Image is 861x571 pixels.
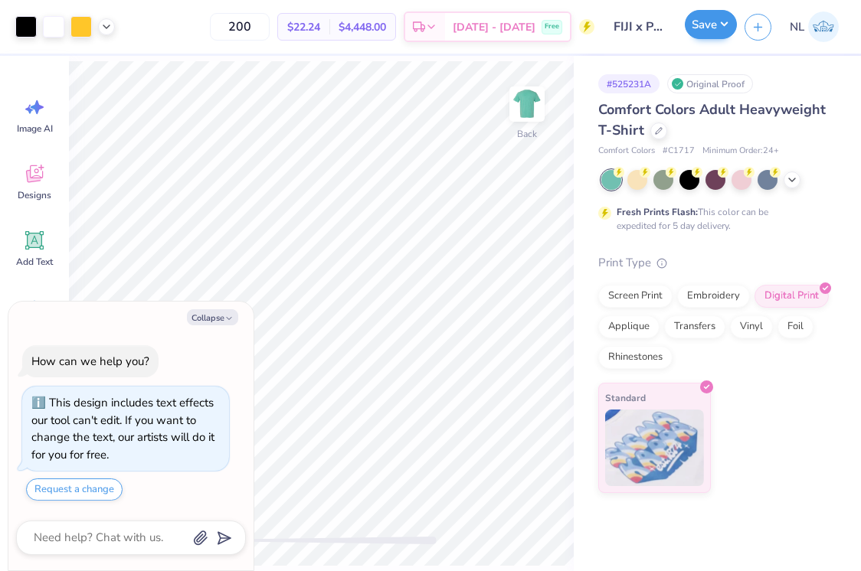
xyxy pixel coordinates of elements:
div: # 525231A [598,74,660,93]
span: $4,448.00 [339,19,386,35]
span: Designs [18,189,51,201]
div: This design includes text effects our tool can't edit. If you want to change the text, our artist... [31,395,214,462]
div: Print Type [598,254,830,272]
div: This color can be expedited for 5 day delivery. [617,205,805,233]
span: Comfort Colors Adult Heavyweight T-Shirt [598,100,826,139]
span: Image AI [17,122,53,135]
button: Request a change [26,478,123,501]
div: Back [517,127,537,141]
button: Save [685,10,737,39]
span: Comfort Colors [598,145,655,158]
span: NL [790,18,804,36]
div: Screen Print [598,285,673,308]
a: NL [783,11,846,42]
span: Add Text [16,256,53,268]
div: Embroidery [677,285,750,308]
span: Free [545,21,559,32]
span: $22.24 [287,19,320,35]
div: Foil [778,315,814,338]
img: Standard [605,409,704,486]
span: # C1717 [663,145,695,158]
div: Rhinestones [598,346,673,369]
input: – – [210,13,270,41]
img: Nico Landolfi [808,11,839,42]
strong: Fresh Prints Flash: [617,206,698,218]
div: Transfers [664,315,725,338]
div: Digital Print [755,285,829,308]
span: Minimum Order: 24 + [702,145,779,158]
span: [DATE] - [DATE] [453,19,535,35]
span: Standard [605,390,646,406]
div: Applique [598,315,660,338]
img: Back [512,89,542,119]
div: Vinyl [730,315,773,338]
button: Collapse [187,309,238,325]
input: Untitled Design [602,11,677,42]
div: How can we help you? [31,354,149,369]
div: Original Proof [667,74,753,93]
